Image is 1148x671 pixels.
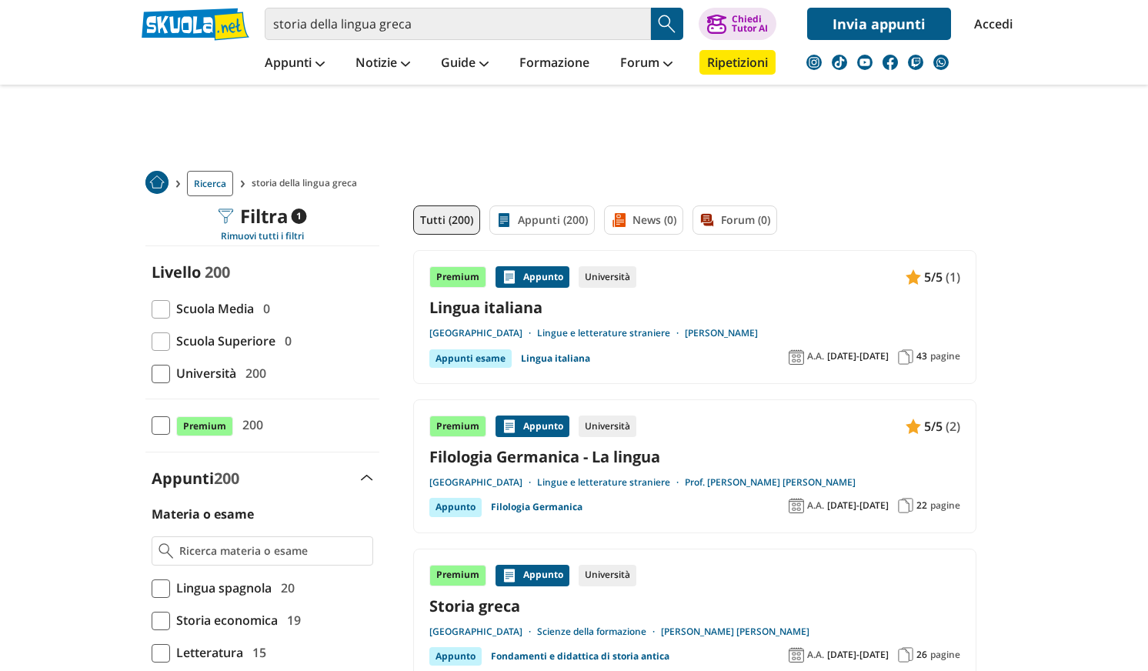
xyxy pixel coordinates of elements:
span: 200 [239,363,266,383]
div: Appunti esame [429,349,512,368]
img: Appunti contenuto [906,269,921,285]
a: Prof. [PERSON_NAME] [PERSON_NAME] [685,476,856,489]
img: Ricerca materia o esame [159,543,173,559]
div: Premium [429,565,486,586]
span: Premium [176,416,233,436]
img: Anno accademico [789,498,804,513]
span: Lingua spagnola [170,578,272,598]
span: Scuola Media [170,299,254,319]
a: Accedi [974,8,1006,40]
span: A.A. [807,649,824,661]
span: pagine [930,649,960,661]
img: Anno accademico [789,647,804,663]
img: Appunti contenuto [502,419,517,434]
a: [GEOGRAPHIC_DATA] [429,626,537,638]
img: Pagine [898,349,913,365]
span: Letteratura [170,643,243,663]
div: Università [579,266,636,288]
div: Appunto [496,416,569,437]
a: Home [145,171,169,196]
a: Forum [616,50,676,78]
img: Appunti contenuto [502,568,517,583]
a: Filologia Germanica [491,498,582,516]
button: ChiediTutor AI [699,8,776,40]
span: A.A. [807,499,824,512]
img: Filtra filtri mobile [219,209,234,224]
a: Guide [437,50,492,78]
div: Appunto [429,498,482,516]
a: Scienze della formazione [537,626,661,638]
span: [DATE]-[DATE] [827,350,889,362]
label: Appunti [152,468,239,489]
span: 0 [257,299,270,319]
label: Materia o esame [152,506,254,522]
img: Pagine [898,498,913,513]
span: A.A. [807,350,824,362]
a: Lingua italiana [429,297,960,318]
span: 15 [246,643,266,663]
a: Appunti (200) [489,205,595,235]
div: Università [579,416,636,437]
input: Cerca appunti, riassunti o versioni [265,8,651,40]
img: Appunti filtro contenuto [496,212,512,228]
a: Storia greca [429,596,960,616]
div: Premium [429,416,486,437]
a: Filologia Germanica - La lingua [429,446,960,467]
div: Appunto [496,266,569,288]
span: 200 [236,415,263,435]
a: Lingua italiana [521,349,590,368]
a: Ricerca [187,171,233,196]
span: Università [170,363,236,383]
div: Appunto [496,565,569,586]
div: Appunto [429,647,482,666]
img: WhatsApp [933,55,949,70]
a: [GEOGRAPHIC_DATA] [429,327,537,339]
span: 26 [916,649,927,661]
a: Appunti [261,50,329,78]
span: 1 [292,209,307,224]
div: Filtra [219,205,307,227]
a: [GEOGRAPHIC_DATA] [429,476,537,489]
span: (2) [946,416,960,436]
div: Rimuovi tutti i filtri [145,230,379,242]
img: Anno accademico [789,349,804,365]
a: [PERSON_NAME] [685,327,758,339]
span: 43 [916,350,927,362]
a: Invia appunti [807,8,951,40]
a: [PERSON_NAME] [PERSON_NAME] [661,626,809,638]
img: Appunti contenuto [502,269,517,285]
span: pagine [930,499,960,512]
span: Storia economica [170,610,278,630]
a: Formazione [516,50,593,78]
label: Livello [152,262,201,282]
img: Home [145,171,169,194]
div: Chiedi Tutor AI [732,15,768,33]
span: 20 [275,578,295,598]
a: Ripetizioni [699,50,776,75]
img: Apri e chiudi sezione [361,475,373,481]
a: Lingue e letterature straniere [537,327,685,339]
span: 22 [916,499,927,512]
a: Notizie [352,50,414,78]
span: 5/5 [924,267,943,287]
input: Ricerca materia o esame [179,543,366,559]
span: [DATE]-[DATE] [827,649,889,661]
img: youtube [857,55,873,70]
span: 19 [281,610,301,630]
a: Tutti (200) [413,205,480,235]
a: Fondamenti e didattica di storia antica [491,647,669,666]
img: twitch [908,55,923,70]
div: Università [579,565,636,586]
img: facebook [883,55,898,70]
div: Premium [429,266,486,288]
span: 0 [279,331,292,351]
span: 200 [205,262,230,282]
button: Search Button [651,8,683,40]
img: Cerca appunti, riassunti o versioni [656,12,679,35]
span: Scuola Superiore [170,331,275,351]
span: [DATE]-[DATE] [827,499,889,512]
img: Appunti contenuto [906,419,921,434]
span: 200 [214,468,239,489]
img: instagram [806,55,822,70]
